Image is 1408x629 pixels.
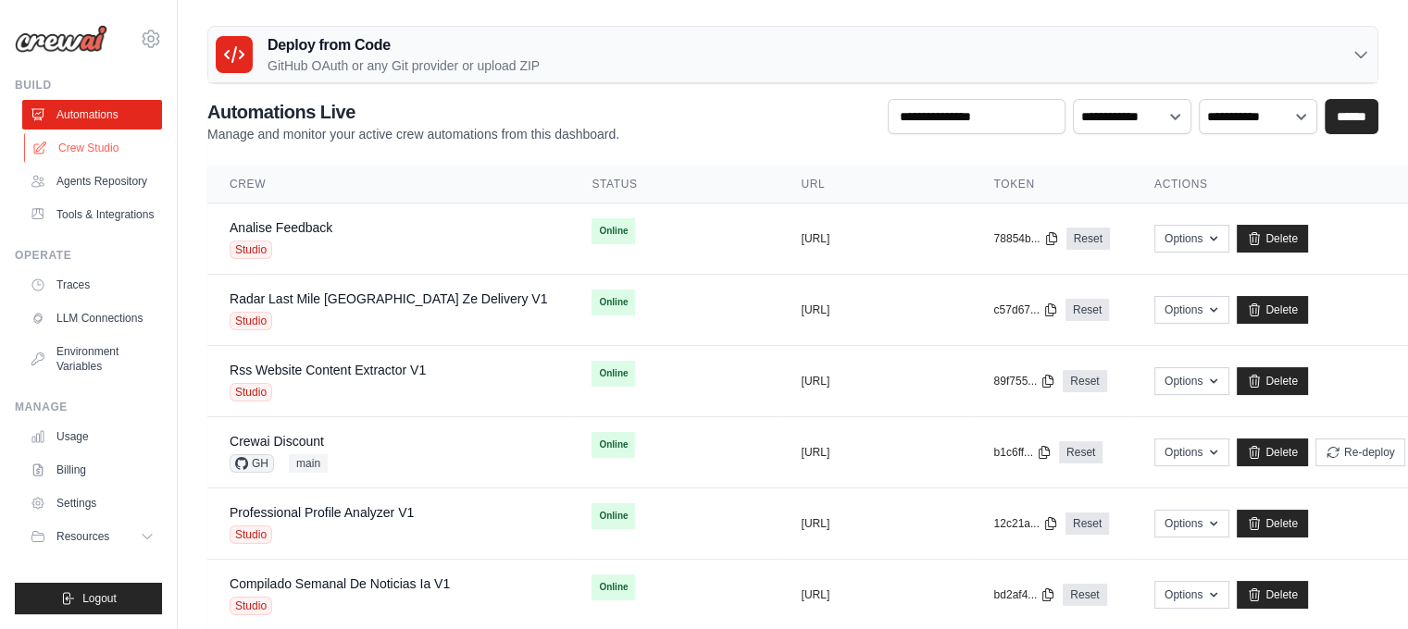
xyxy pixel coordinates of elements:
[1237,296,1308,324] a: Delete
[1237,438,1308,466] a: Delete
[569,166,779,203] th: Status
[268,56,540,75] p: GitHub OAuth or any Git provider or upload ZIP
[22,337,162,381] a: Environment Variables
[1065,299,1109,321] a: Reset
[230,454,274,473] span: GH
[82,591,117,606] span: Logout
[230,312,272,330] span: Studio
[230,597,272,615] span: Studio
[230,383,272,401] span: Studio
[22,488,162,518] a: Settings
[230,240,272,259] span: Studio
[230,576,450,591] a: Compilado Semanal De Noticias Ia V1
[993,374,1055,388] button: 89f755...
[22,166,162,196] a: Agents Repository
[1063,584,1106,606] a: Reset
[592,218,635,244] span: Online
[22,100,162,129] a: Automations
[15,248,162,263] div: Operate
[22,200,162,229] a: Tools & Integrations
[22,270,162,300] a: Traces
[993,445,1051,460] button: b1c6ff...
[993,302,1057,317] button: c57d67...
[1154,581,1229,609] button: Options
[1154,438,1229,466] button: Options
[971,166,1131,203] th: Token
[592,432,635,458] span: Online
[1063,370,1106,392] a: Reset
[1065,512,1109,535] a: Reset
[779,166,971,203] th: URL
[230,505,414,520] a: Professional Profile Analyzer V1
[1315,540,1408,629] iframe: Chat Widget
[24,133,164,163] a: Crew Studio
[207,166,569,203] th: Crew
[230,434,324,449] a: Crewai Discount
[592,361,635,387] span: Online
[1237,581,1308,609] a: Delete
[1237,367,1308,395] a: Delete
[1154,510,1229,537] button: Options
[22,455,162,485] a: Billing
[207,125,619,143] p: Manage and monitor your active crew automations from this dashboard.
[15,25,107,53] img: Logo
[15,400,162,414] div: Manage
[207,99,619,125] h2: Automations Live
[1315,540,1408,629] div: Widget de chat
[230,220,332,235] a: Analise Feedback
[1154,296,1229,324] button: Options
[1066,228,1110,250] a: Reset
[1237,225,1308,253] a: Delete
[22,422,162,451] a: Usage
[1154,225,1229,253] button: Options
[592,574,635,600] span: Online
[15,583,162,614] button: Logout
[289,454,328,473] span: main
[230,363,426,377] a: Rss Website Content Extractor V1
[230,291,547,306] a: Radar Last Mile [GEOGRAPHIC_DATA] Ze Delivery V1
[1059,441,1103,463] a: Reset
[592,503,635,529] span: Online
[15,78,162,92] div: Build
[993,516,1057,531] button: 12c21a...
[22,303,162,333] a: LLM Connections
[1315,438,1405,466] button: Re-deploy
[22,522,162,551] button: Resources
[993,231,1058,246] button: 78854b...
[1237,510,1308,537] a: Delete
[993,587,1055,602] button: bd2af4...
[56,529,109,544] span: Resources
[1154,367,1229,395] button: Options
[592,290,635,315] span: Online
[230,525,272,544] span: Studio
[268,34,540,56] h3: Deploy from Code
